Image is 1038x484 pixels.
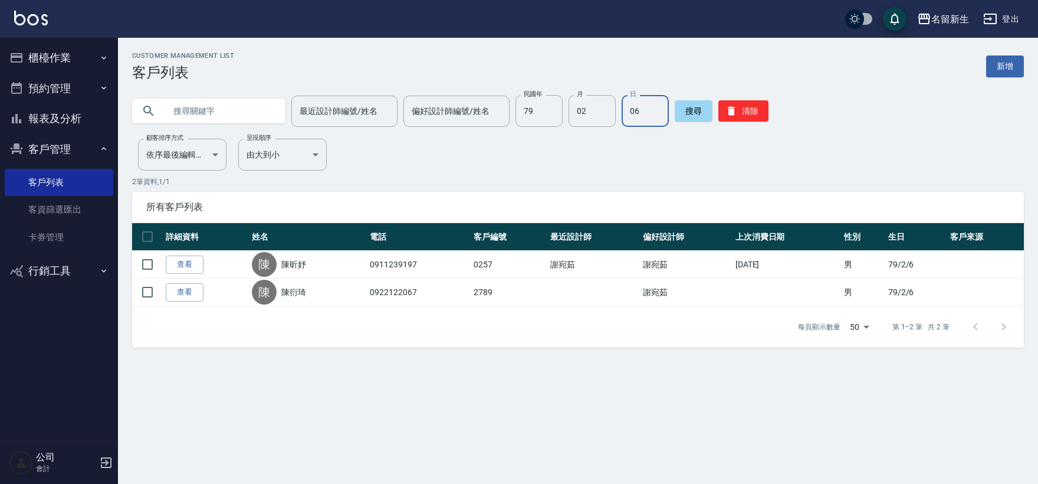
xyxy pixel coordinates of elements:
[132,64,234,81] h3: 客戶列表
[885,279,948,306] td: 79/2/6
[5,196,113,223] a: 客資篩選匯出
[138,139,226,171] div: 依序最後編輯時間
[892,322,950,332] p: 第 1–2 筆 共 2 筆
[841,279,885,306] td: 男
[732,223,841,251] th: 上次消費日期
[367,223,471,251] th: 電話
[841,223,885,251] th: 性別
[547,251,640,279] td: 謝宛茹
[883,7,906,31] button: save
[5,42,113,73] button: 櫃檯作業
[367,279,471,306] td: 0922122067
[630,90,636,99] label: 日
[249,223,367,251] th: 姓名
[732,251,841,279] td: [DATE]
[5,73,113,104] button: 預約管理
[931,12,969,27] div: 名留新生
[36,463,96,474] p: 會計
[281,259,306,270] a: 陳昕妤
[675,100,712,122] button: 搜尋
[5,134,113,165] button: 客戶管理
[5,103,113,134] button: 報表及分析
[252,280,277,305] div: 陳
[247,133,271,142] label: 呈現順序
[798,322,840,332] p: 每頁顯示數量
[14,11,48,25] img: Logo
[252,252,277,277] div: 陳
[640,223,732,251] th: 偏好設計師
[146,201,1010,213] span: 所有客戶列表
[146,133,183,142] label: 顧客排序方式
[281,286,306,298] a: 陳衍琦
[471,251,547,279] td: 0257
[885,251,948,279] td: 79/2/6
[547,223,640,251] th: 最近設計師
[471,223,547,251] th: 客戶編號
[640,251,732,279] td: 謝宛茹
[165,95,276,127] input: 搜尋關鍵字
[912,7,974,31] button: 名留新生
[132,176,1024,187] p: 2 筆資料, 1 / 1
[885,223,948,251] th: 生日
[36,452,96,463] h5: 公司
[163,223,249,251] th: 詳細資料
[577,90,583,99] label: 月
[841,251,885,279] td: 男
[845,311,873,343] div: 50
[5,169,113,196] a: 客戶列表
[718,100,768,122] button: 清除
[132,52,234,60] h2: Customer Management List
[947,223,1024,251] th: 客戶來源
[5,256,113,286] button: 行銷工具
[978,8,1024,30] button: 登出
[166,256,203,274] a: 查看
[367,251,471,279] td: 0911239197
[640,279,732,306] td: 謝宛茹
[238,139,327,171] div: 由大到小
[5,224,113,251] a: 卡券管理
[9,451,33,475] img: Person
[524,90,542,99] label: 民國年
[166,283,203,302] a: 查看
[471,279,547,306] td: 2789
[986,55,1024,77] a: 新增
